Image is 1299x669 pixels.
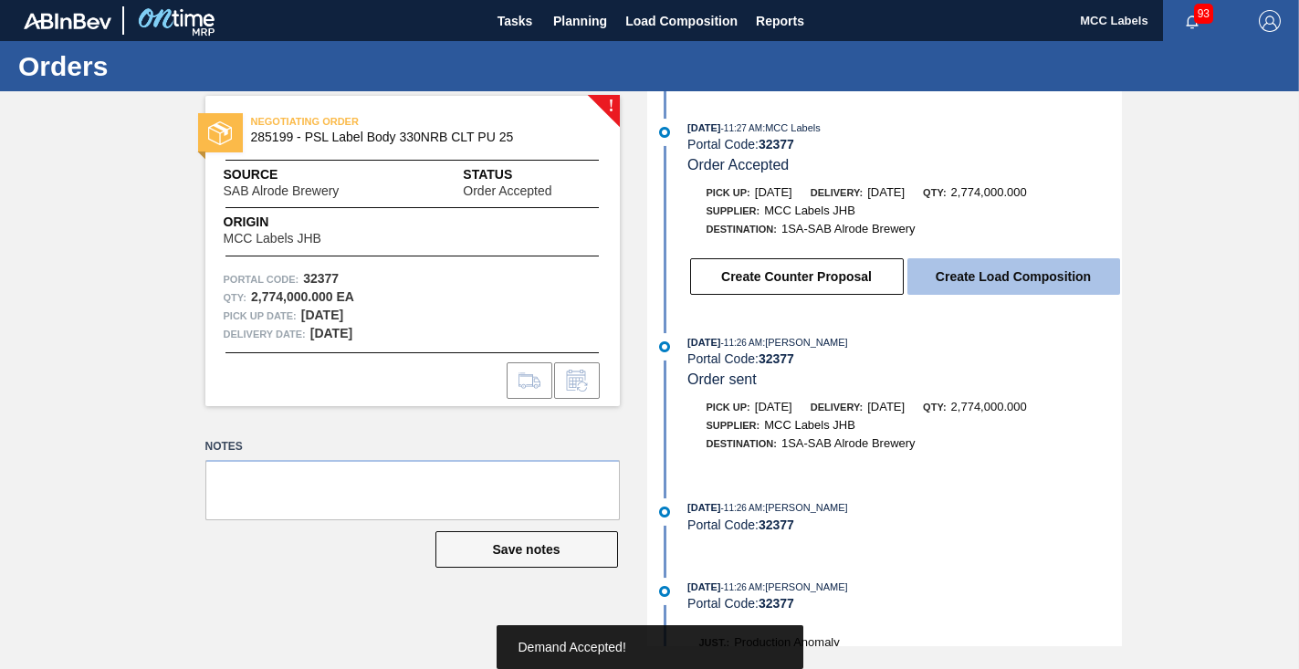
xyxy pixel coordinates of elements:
span: [DATE] [687,502,720,513]
div: Portal Code: [687,517,1121,532]
span: [DATE] [867,185,905,199]
span: 285199 - PSL Label Body 330NRB CLT PU 25 [251,131,582,144]
span: 2,774,000.000 [951,185,1027,199]
strong: 32377 [759,517,794,532]
span: - 11:26 AM [721,582,763,592]
span: Demand Accepted! [519,640,626,654]
span: Planning [553,10,607,32]
button: Create Counter Proposal [690,258,904,295]
span: Destination: [707,224,777,235]
span: - 11:26 AM [721,503,763,513]
span: - 11:27 AM [721,123,763,133]
span: Destination: [707,438,777,449]
span: Reports [756,10,804,32]
span: [DATE] [755,400,792,413]
div: Portal Code: [687,137,1121,152]
img: atual [659,341,670,352]
strong: 32377 [759,596,794,611]
span: : [PERSON_NAME] [762,581,848,592]
span: 1SA-SAB Alrode Brewery [781,222,916,235]
strong: 32377 [303,271,339,286]
span: Order Accepted [687,157,789,172]
strong: 32377 [759,351,794,366]
span: Qty : [224,288,246,307]
span: SAB Alrode Brewery [224,184,340,198]
span: Pick up: [707,402,750,413]
img: atual [659,507,670,517]
span: MCC Labels JHB [764,204,855,217]
span: [DATE] [755,185,792,199]
button: Notifications [1163,8,1221,34]
div: Portal Code: [687,351,1121,366]
span: [DATE] [687,122,720,133]
img: atual [659,127,670,138]
span: NEGOTIATING ORDER [251,112,507,131]
strong: 2,774,000.000 EA [251,289,354,304]
img: atual [659,586,670,597]
button: Save notes [435,531,618,568]
span: : [PERSON_NAME] [762,337,848,348]
button: Create Load Composition [907,258,1120,295]
img: status [208,121,232,145]
span: Delivery Date: [224,325,306,343]
span: Status [463,165,601,184]
span: 2,774,000.000 [951,400,1027,413]
span: MCC Labels JHB [764,418,855,432]
h1: Orders [18,56,342,77]
span: Pick up: [707,187,750,198]
span: Supplier: [707,205,760,216]
div: Portal Code: [687,596,1121,611]
span: 93 [1194,4,1213,24]
span: Delivery: [811,402,863,413]
span: Order sent [687,371,757,387]
img: TNhmsLtSVTkK8tSr43FrP2fwEKptu5GPRR3wAAAABJRU5ErkJggg== [24,13,111,29]
span: Qty: [923,402,946,413]
span: : MCC Labels [762,122,821,133]
span: Qty: [923,187,946,198]
span: MCC Labels JHB [224,232,321,246]
span: Supplier: [707,420,760,431]
span: Origin [224,213,367,232]
span: Portal Code: [224,270,299,288]
label: Notes [205,434,620,460]
span: [DATE] [687,581,720,592]
strong: 32377 [759,137,794,152]
span: Pick up Date: [224,307,297,325]
span: Source [224,165,394,184]
strong: [DATE] [301,308,343,322]
span: : [PERSON_NAME] [762,502,848,513]
span: 1SA-SAB Alrode Brewery [781,436,916,450]
div: Go to Load Composition [507,362,552,399]
span: - 11:26 AM [721,338,763,348]
span: Load Composition [625,10,738,32]
span: Order Accepted [463,184,551,198]
img: Logout [1259,10,1281,32]
span: [DATE] [687,337,720,348]
span: Tasks [495,10,535,32]
div: Inform order change [554,362,600,399]
span: Production Anomaly [734,635,840,649]
span: Delivery: [811,187,863,198]
span: [DATE] [867,400,905,413]
strong: [DATE] [310,326,352,340]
